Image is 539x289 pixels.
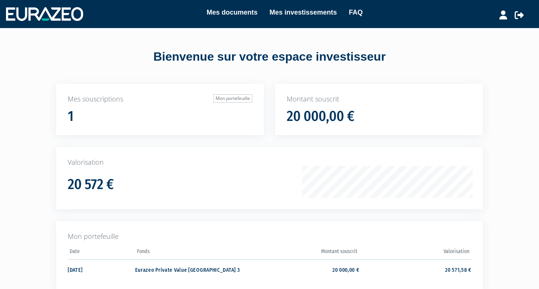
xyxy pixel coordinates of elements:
h1: 20 000,00 € [287,109,354,124]
td: [DATE] [68,259,135,279]
th: Valorisation [359,246,471,260]
img: 1732889491-logotype_eurazeo_blanc_rvb.png [6,7,83,21]
th: Montant souscrit [247,246,359,260]
a: Mes documents [207,7,258,18]
p: Mes souscriptions [68,94,252,104]
th: Date [68,246,135,260]
h1: 1 [68,109,74,124]
p: Montant souscrit [287,94,471,104]
p: Mon portefeuille [68,232,471,241]
h1: 20 572 € [68,177,114,192]
th: Fonds [135,246,247,260]
a: Mes investissements [269,7,337,18]
td: 20 571,58 € [359,259,471,279]
p: Valorisation [68,158,471,167]
a: Mon portefeuille [213,94,252,103]
td: 20 000,00 € [247,259,359,279]
td: Eurazeo Private Value [GEOGRAPHIC_DATA] 3 [135,259,247,279]
div: Bienvenue sur votre espace investisseur [39,48,500,66]
a: FAQ [349,7,363,18]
